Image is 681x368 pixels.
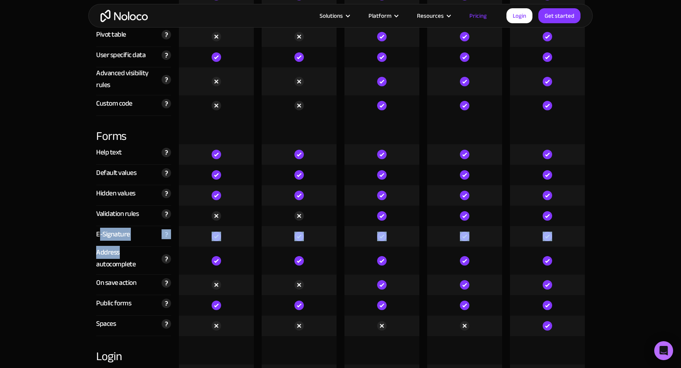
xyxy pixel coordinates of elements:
div: Open Intercom Messenger [654,341,673,360]
div: Advanced visibility rules [96,67,158,91]
a: Login [506,8,532,23]
div: Custom code [96,98,132,110]
div: Validation rules [96,208,139,220]
div: Pivot table [96,29,126,41]
div: Resources [417,11,444,21]
a: home [100,10,148,22]
a: Get started [538,8,581,23]
div: Address autocomplete [96,247,158,270]
div: Resources [407,11,460,21]
div: E-Signature [96,229,130,240]
div: Platform [359,11,407,21]
div: Login [96,336,171,364]
div: Spaces [96,318,116,330]
a: Pricing [460,11,497,21]
div: Forms [96,116,171,144]
div: Solutions [310,11,359,21]
div: Solutions [320,11,343,21]
div: Default values [96,167,136,179]
div: Platform [368,11,391,21]
div: Hidden values [96,188,136,199]
div: Help text [96,147,122,158]
div: On save action [96,277,136,289]
div: Public forms [96,297,131,309]
div: User specific data [96,49,145,61]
